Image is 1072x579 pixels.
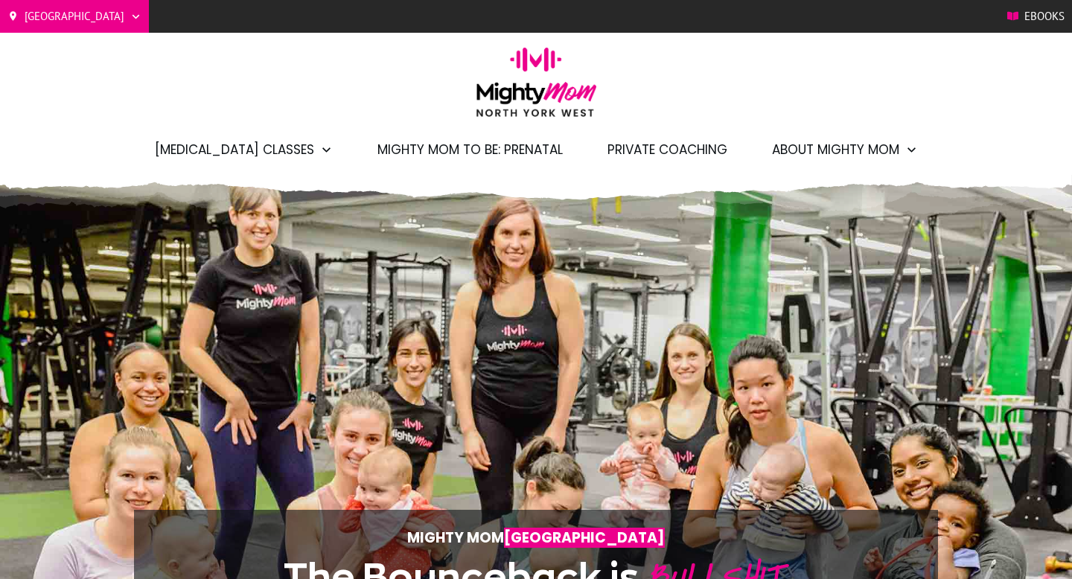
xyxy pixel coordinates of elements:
span: Ebooks [1024,5,1065,28]
span: [GEOGRAPHIC_DATA] [25,5,124,28]
a: Private Coaching [607,137,727,162]
span: About Mighty Mom [772,137,899,162]
a: [MEDICAL_DATA] Classes [155,137,333,162]
span: [GEOGRAPHIC_DATA] [504,528,665,548]
a: [GEOGRAPHIC_DATA] [7,5,141,28]
a: Mighty Mom to Be: Prenatal [377,137,563,162]
span: [MEDICAL_DATA] Classes [155,137,314,162]
a: Ebooks [1007,5,1065,28]
strong: Mighty Mom [407,528,665,548]
a: About Mighty Mom [772,137,918,162]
